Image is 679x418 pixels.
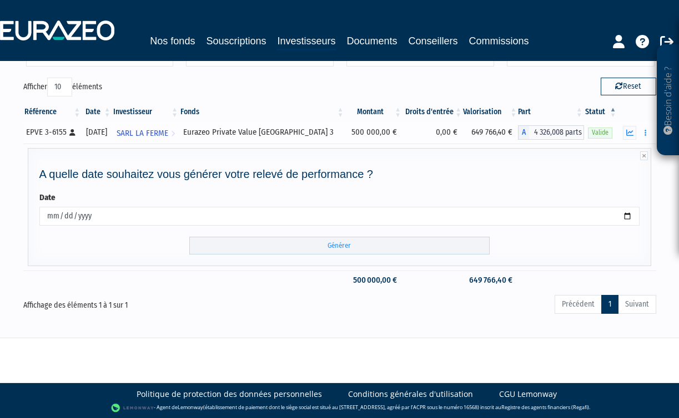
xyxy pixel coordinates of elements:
[39,192,56,203] label: Date
[11,402,668,414] div: - Agent de (établissement de paiement dont le siège social est situé au [STREET_ADDRESS], agréé p...
[23,294,278,312] div: Affichage des éléments 1 à 1 sur 1
[47,78,72,96] select: Afficheréléments
[26,126,78,138] div: EPVE 3-6155
[150,33,195,49] a: Nos fonds
[69,129,76,136] i: [Français] Personne physique
[463,103,518,121] th: Valorisation: activer pour trier la colonne par ordre croissant
[584,103,618,121] th: Statut : activer pour trier la colonne par ordre d&eacute;croissant
[137,389,322,400] a: Politique de protection des données personnelles
[23,103,82,121] th: Référence : activer pour trier la colonne par ordre croissant
[112,103,179,121] th: Investisseur: activer pour trier la colonne par ordre croissant
[403,121,463,144] td: 0,00 €
[178,404,203,411] a: Lemonway
[206,33,266,49] a: Souscriptions
[409,33,458,49] a: Conseillers
[518,103,584,121] th: Part: activer pour trier la colonne par ordre croissant
[469,33,529,49] a: Commissions
[499,389,557,400] a: CGU Lemonway
[347,33,398,49] a: Documents
[111,402,154,414] img: logo-lemonway.png
[112,121,179,144] a: SARL LA FERME
[189,237,490,255] input: Générer
[39,168,640,180] h4: A quelle date souhaitez vous générer votre relevé de performance ?
[463,121,518,144] td: 649 766,40 €
[117,123,168,144] span: SARL LA FERME
[183,126,341,138] div: Eurazeo Private Value [GEOGRAPHIC_DATA] 3
[345,121,403,144] td: 500 000,00 €
[179,103,345,121] th: Fonds: activer pour trier la colonne par ordre croissant
[601,295,618,314] a: 1
[501,404,589,411] a: Registre des agents financiers (Regafi)
[345,103,403,121] th: Montant: activer pour trier la colonne par ordre croissant
[277,33,335,50] a: Investisseurs
[348,389,473,400] a: Conditions générales d'utilisation
[345,271,403,290] td: 500 000,00 €
[85,126,108,138] div: [DATE]
[529,125,584,140] span: 4 326,008 parts
[601,78,656,95] button: Reset
[82,103,112,121] th: Date: activer pour trier la colonne par ordre croissant
[588,128,612,138] span: Valide
[23,78,102,96] label: Afficher éléments
[403,103,463,121] th: Droits d'entrée: activer pour trier la colonne par ordre croissant
[662,50,675,150] p: Besoin d'aide ?
[171,123,175,144] i: Voir l'investisseur
[518,125,529,140] span: A
[518,125,584,140] div: A - Eurazeo Private Value Europe 3
[463,271,518,290] td: 649 766,40 €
